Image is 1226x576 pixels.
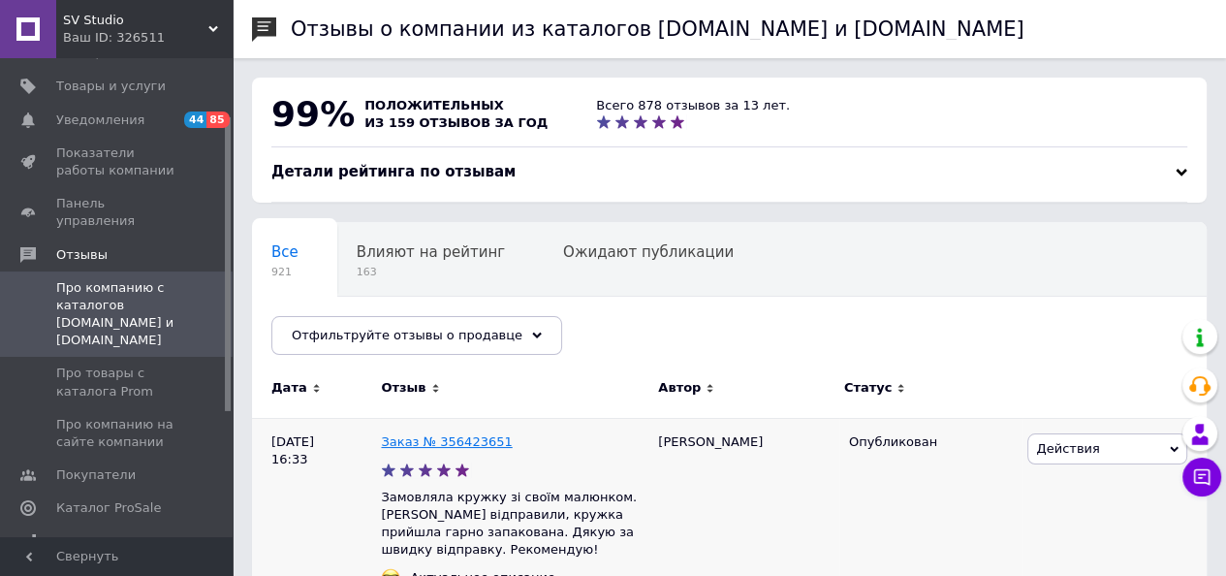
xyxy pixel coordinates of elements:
[364,115,548,130] span: из 159 отзывов за год
[381,489,648,560] p: Замовляла кружку зі своїм малюнком.[PERSON_NAME] відправили, кружка прийшла гарно запакована. Дяк...
[844,379,893,397] span: Статус
[596,97,790,114] div: Всего 878 отзывов за 13 лет.
[271,94,355,134] span: 99%
[56,112,144,129] span: Уведомления
[1182,458,1221,496] button: Чат с покупателем
[271,317,482,335] span: Опубликованы без комме...
[184,112,206,128] span: 44
[364,98,503,112] span: положительных
[56,279,179,350] span: Про компанию с каталогов [DOMAIN_NAME] и [DOMAIN_NAME]
[56,416,179,451] span: Про компанию на сайте компании
[63,12,208,29] span: SV Studio
[56,365,179,400] span: Про товары с каталога Prom
[292,328,522,342] span: Отфильтруйте отзывы о продавце
[56,533,128,551] span: Аналитика
[271,265,299,279] span: 921
[357,243,505,261] span: Влияют на рейтинг
[56,499,161,517] span: Каталог ProSale
[849,433,1014,451] div: Опубликован
[291,17,1024,41] h1: Отзывы о компании из каталогов [DOMAIN_NAME] и [DOMAIN_NAME]
[56,466,136,484] span: Покупатели
[56,144,179,179] span: Показатели работы компании
[381,379,425,397] span: Отзыв
[271,243,299,261] span: Все
[271,163,516,180] span: Детали рейтинга по отзывам
[56,78,166,95] span: Товары и услуги
[56,195,179,230] span: Панель управления
[357,265,505,279] span: 163
[63,29,233,47] div: Ваш ID: 326511
[271,162,1187,182] div: Детали рейтинга по отзывам
[252,297,520,370] div: Опубликованы без комментария
[206,112,229,128] span: 85
[1036,441,1099,456] span: Действия
[56,246,108,264] span: Отзывы
[563,243,734,261] span: Ожидают публикации
[271,379,307,397] span: Дата
[381,434,512,449] a: Заказ № 356423651
[658,379,701,397] span: Автор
